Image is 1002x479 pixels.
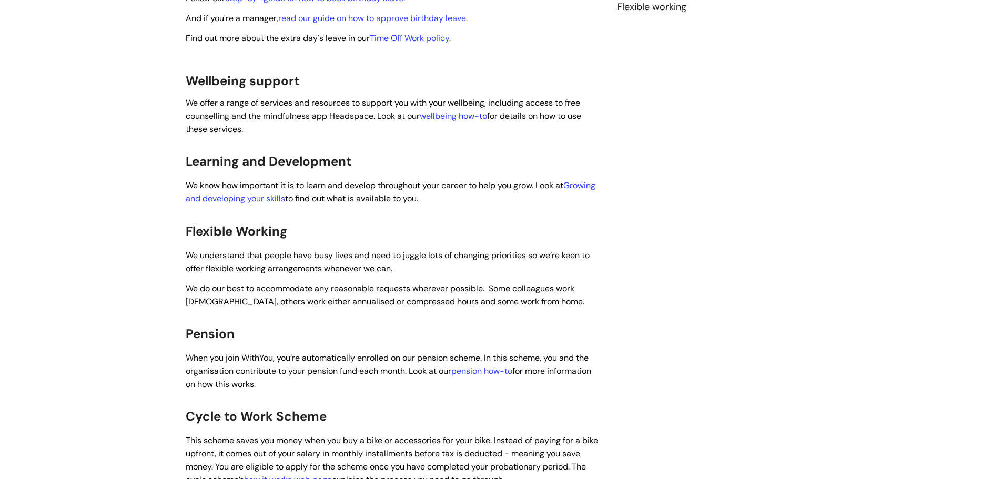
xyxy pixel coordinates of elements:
span: We understand that people have busy lives and need to juggle lots of changing priorities so we’re... [186,250,590,274]
span: When you join WithYou, you’re automatically enrolled on our pension scheme. In this scheme, you a... [186,352,591,390]
span: Flexible Working [186,223,287,239]
span: We know how important it is to learn and develop throughout your career to help you grow. Look at... [186,180,595,204]
span: Find out more about the extra day's leave in our . [186,33,451,44]
a: wellbeing how-to [420,110,487,121]
a: Flexible working [617,1,686,14]
span: We offer a range of services and resources to support you with your wellbeing, including access t... [186,97,581,135]
a: read our guide on how to approve birthday leave [278,13,466,24]
a: Time Off Work policy [370,33,449,44]
span: And if you're a manager, . [186,13,468,24]
span: Learning and Development [186,153,351,169]
span: Wellbeing support [186,73,299,89]
span: Cycle to Work Scheme [186,408,327,424]
a: pension how-to [451,365,512,376]
span: Pension [186,325,235,342]
span: We do our best to accommodate any reasonable requests wherever possible. Some colleagues work [DE... [186,283,584,307]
